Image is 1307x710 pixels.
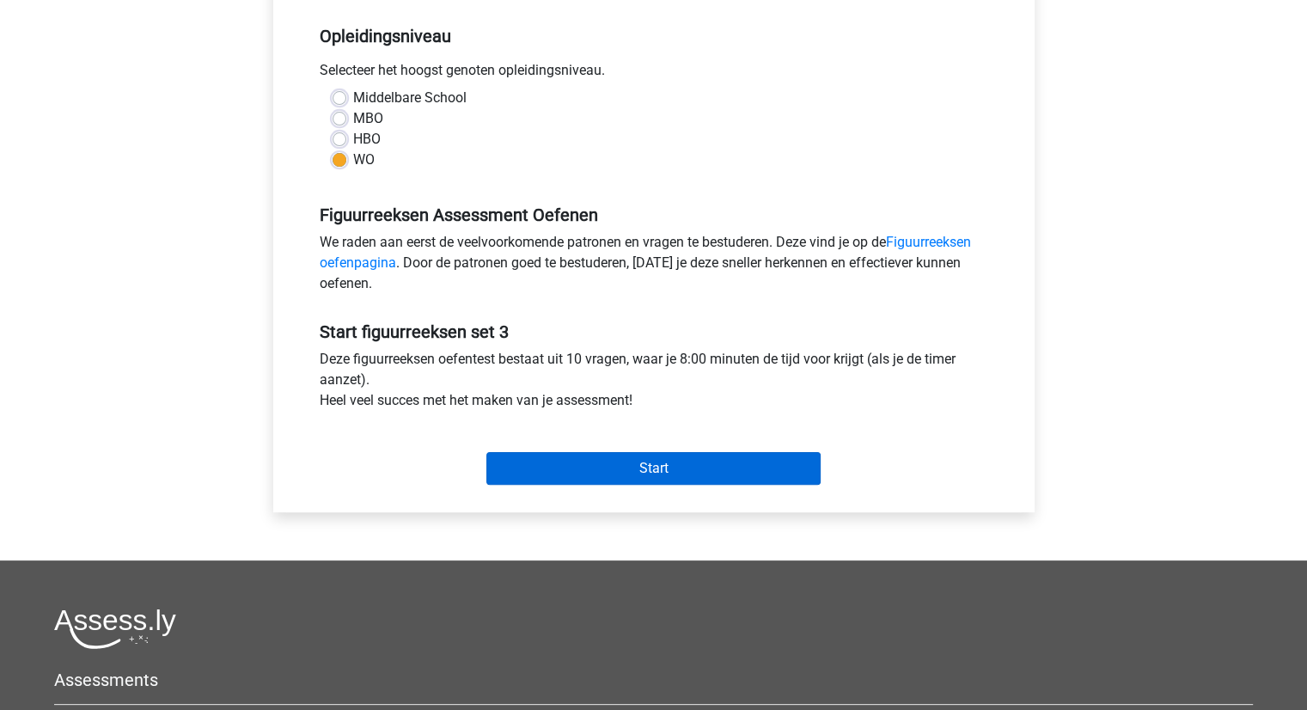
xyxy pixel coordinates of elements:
[486,452,821,485] input: Start
[320,19,988,53] h5: Opleidingsniveau
[353,88,467,108] label: Middelbare School
[320,205,988,225] h5: Figuurreeksen Assessment Oefenen
[307,349,1001,418] div: Deze figuurreeksen oefentest bestaat uit 10 vragen, waar je 8:00 minuten de tijd voor krijgt (als...
[54,670,1253,690] h5: Assessments
[353,150,375,170] label: WO
[307,60,1001,88] div: Selecteer het hoogst genoten opleidingsniveau.
[54,609,176,649] img: Assessly logo
[307,232,1001,301] div: We raden aan eerst de veelvoorkomende patronen en vragen te bestuderen. Deze vind je op de . Door...
[353,108,383,129] label: MBO
[353,129,381,150] label: HBO
[320,321,988,342] h5: Start figuurreeksen set 3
